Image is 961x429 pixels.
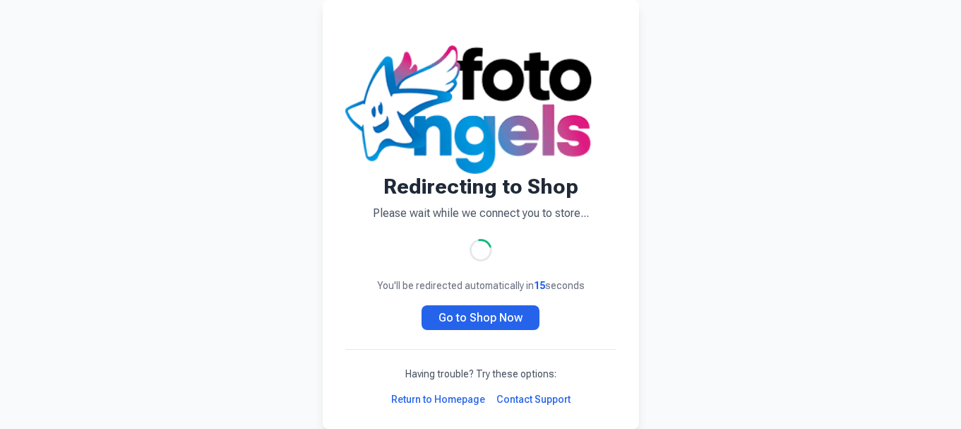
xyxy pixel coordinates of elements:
p: Having trouble? Try these options: [345,367,616,381]
a: Go to Shop Now [422,305,539,330]
a: Return to Homepage [391,392,485,406]
h1: Redirecting to Shop [345,174,616,199]
p: Please wait while we connect you to store... [345,205,616,222]
p: You'll be redirected automatically in seconds [345,278,616,293]
span: 15 [534,280,545,291]
a: Contact Support [496,392,571,406]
